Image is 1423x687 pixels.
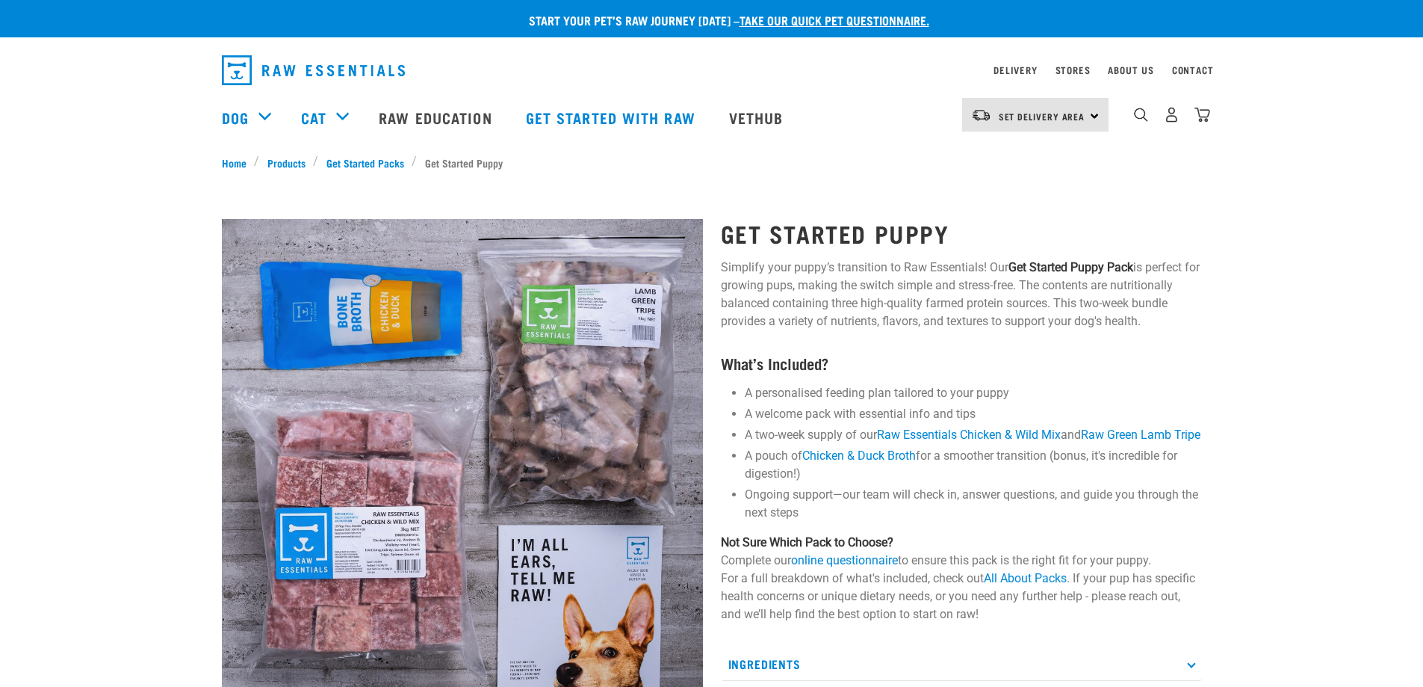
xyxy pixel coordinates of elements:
[511,87,714,147] a: Get started with Raw
[721,647,1202,681] p: Ingredients
[1164,107,1179,123] img: user.png
[877,428,1061,442] a: Raw Essentials Chicken & Wild Mix
[984,571,1067,585] a: All About Packs
[745,426,1202,444] li: A two-week supply of our and
[721,220,1202,247] h1: Get Started Puppy
[222,155,255,170] a: Home
[210,49,1214,91] nav: dropdown navigation
[745,384,1202,402] li: A personalised feeding plan tailored to your puppy
[364,87,510,147] a: Raw Education
[1194,107,1210,123] img: home-icon@2x.png
[222,106,249,129] a: Dog
[802,449,916,463] a: Chicken & Duck Broth
[222,155,1202,170] nav: breadcrumbs
[993,67,1037,73] a: Delivery
[721,259,1202,330] p: Simplify your puppy’s transition to Raw Essentials! Our is perfect for growing pups, making the s...
[1081,428,1200,442] a: Raw Green Lamb Tripe
[222,55,405,85] img: Raw Essentials Logo
[721,535,893,549] strong: Not Sure Which Pack to Choose?
[318,155,412,170] a: Get Started Packs
[745,486,1202,522] li: Ongoing support—our team will check in, answer questions, and guide you through the next steps
[745,447,1202,483] li: A pouch of for a smoother transition (bonus, it's incredible for digestion!)
[740,16,929,23] a: take our quick pet questionnaire.
[1134,108,1148,122] img: home-icon-1@2x.png
[971,108,991,122] img: van-moving.png
[1172,67,1214,73] a: Contact
[1108,67,1153,73] a: About Us
[721,534,1202,623] p: Complete our to ensure this pack is the right fit for your puppy. For a full breakdown of what's ...
[745,405,1202,423] li: A welcome pack with essential info and tips
[721,359,828,367] strong: What’s Included?
[999,114,1085,119] span: Set Delivery Area
[1055,67,1091,73] a: Stores
[791,553,898,567] a: online questionnaire
[1008,260,1133,274] strong: Get Started Puppy Pack
[259,155,313,170] a: Products
[301,106,326,129] a: Cat
[714,87,802,147] a: Vethub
